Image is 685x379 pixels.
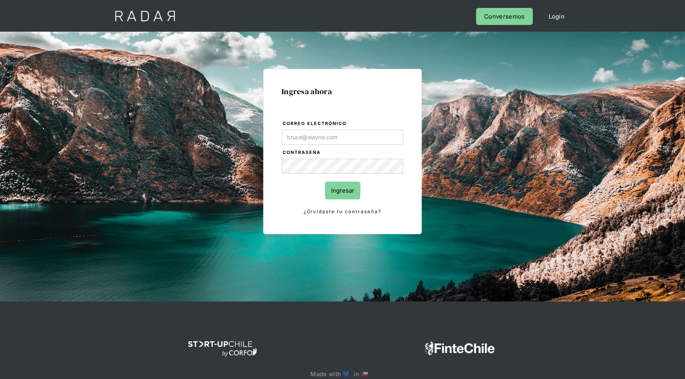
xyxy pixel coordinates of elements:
[282,130,403,145] input: bruce@wayne.com
[541,8,573,25] a: Login
[283,149,403,157] label: Contraseña
[325,182,360,199] input: Ingresar
[283,120,403,128] label: Correo electrónico
[281,87,404,96] h1: Ingresa ahora
[282,207,403,216] a: ¿Olvidaste tu contraseña?
[281,119,404,216] form: Login Form
[476,8,532,25] a: Conversemos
